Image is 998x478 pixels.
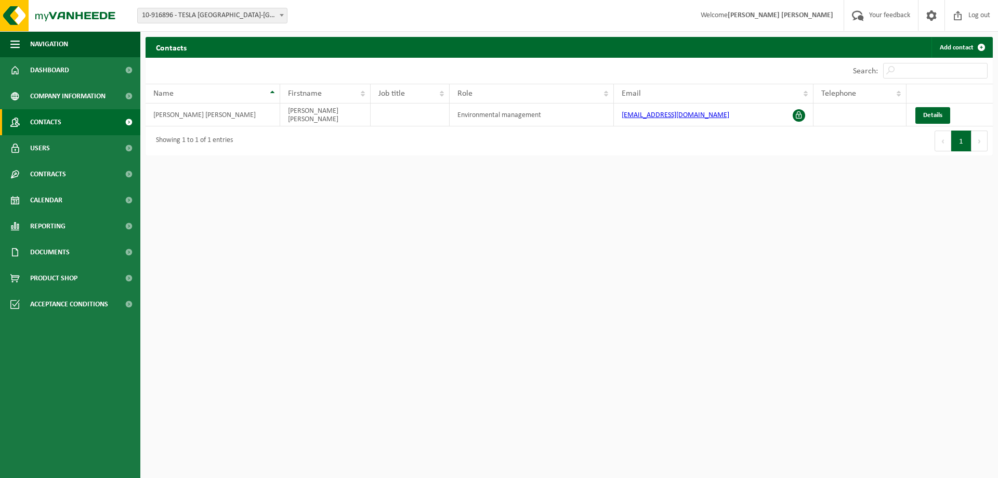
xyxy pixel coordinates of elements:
span: Details [923,112,942,119]
td: [PERSON_NAME] [PERSON_NAME] [280,104,371,126]
span: 10-916896 - TESLA BELGIUM-LIEGE - AWANS [138,8,287,23]
span: Reporting [30,213,65,239]
button: Next [971,131,988,151]
td: Environmental management [450,104,614,126]
span: 10-916896 - TESLA BELGIUM-LIEGE - AWANS [137,8,287,23]
span: Company information [30,83,106,109]
span: Dashboard [30,57,69,83]
strong: [PERSON_NAME] [PERSON_NAME] [728,11,833,19]
span: Users [30,135,50,161]
label: Search: [853,67,878,75]
span: Telephone [821,89,856,98]
span: Contracts [30,161,66,187]
span: Documents [30,239,70,265]
span: Firstname [288,89,322,98]
a: Add contact [931,37,992,58]
button: 1 [951,131,971,151]
span: Contacts [30,109,61,135]
span: Calendar [30,187,62,213]
div: Showing 1 to 1 of 1 entries [151,132,233,150]
a: [EMAIL_ADDRESS][DOMAIN_NAME] [622,111,729,119]
span: Product Shop [30,265,77,291]
td: [PERSON_NAME] [PERSON_NAME] [146,104,280,126]
h2: Contacts [146,37,197,57]
span: Role [457,89,472,98]
span: Acceptance conditions [30,291,108,317]
button: Previous [935,131,951,151]
a: Details [915,107,950,124]
span: Name [153,89,174,98]
span: Job title [378,89,405,98]
span: Email [622,89,641,98]
span: Navigation [30,31,68,57]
